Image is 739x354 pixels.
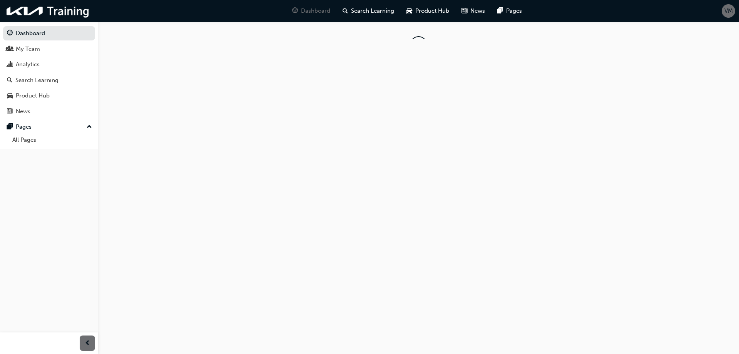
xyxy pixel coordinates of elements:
span: search-icon [343,6,348,16]
div: Product Hub [16,91,50,100]
a: News [3,104,95,119]
a: My Team [3,42,95,56]
a: Dashboard [3,26,95,40]
a: Analytics [3,57,95,72]
span: Pages [506,7,522,15]
span: guage-icon [292,6,298,16]
span: pages-icon [7,124,13,131]
div: Pages [16,122,32,131]
span: up-icon [87,122,92,132]
span: Product Hub [415,7,449,15]
a: car-iconProduct Hub [400,3,455,19]
img: kia-training [4,3,92,19]
span: guage-icon [7,30,13,37]
span: Search Learning [351,7,394,15]
a: news-iconNews [455,3,491,19]
a: search-iconSearch Learning [336,3,400,19]
button: DashboardMy TeamAnalyticsSearch LearningProduct HubNews [3,25,95,120]
a: All Pages [9,134,95,146]
a: Search Learning [3,73,95,87]
button: Pages [3,120,95,134]
div: My Team [16,45,40,54]
span: prev-icon [85,339,90,348]
a: guage-iconDashboard [286,3,336,19]
button: VM [722,4,735,18]
span: news-icon [7,108,13,115]
span: car-icon [7,92,13,99]
a: pages-iconPages [491,3,528,19]
span: VM [724,7,733,15]
span: news-icon [461,6,467,16]
span: search-icon [7,77,12,84]
div: Search Learning [15,76,59,85]
span: pages-icon [497,6,503,16]
span: people-icon [7,46,13,53]
span: chart-icon [7,61,13,68]
span: News [470,7,485,15]
a: Product Hub [3,89,95,103]
span: Dashboard [301,7,330,15]
div: Analytics [16,60,40,69]
div: News [16,107,30,116]
span: car-icon [406,6,412,16]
